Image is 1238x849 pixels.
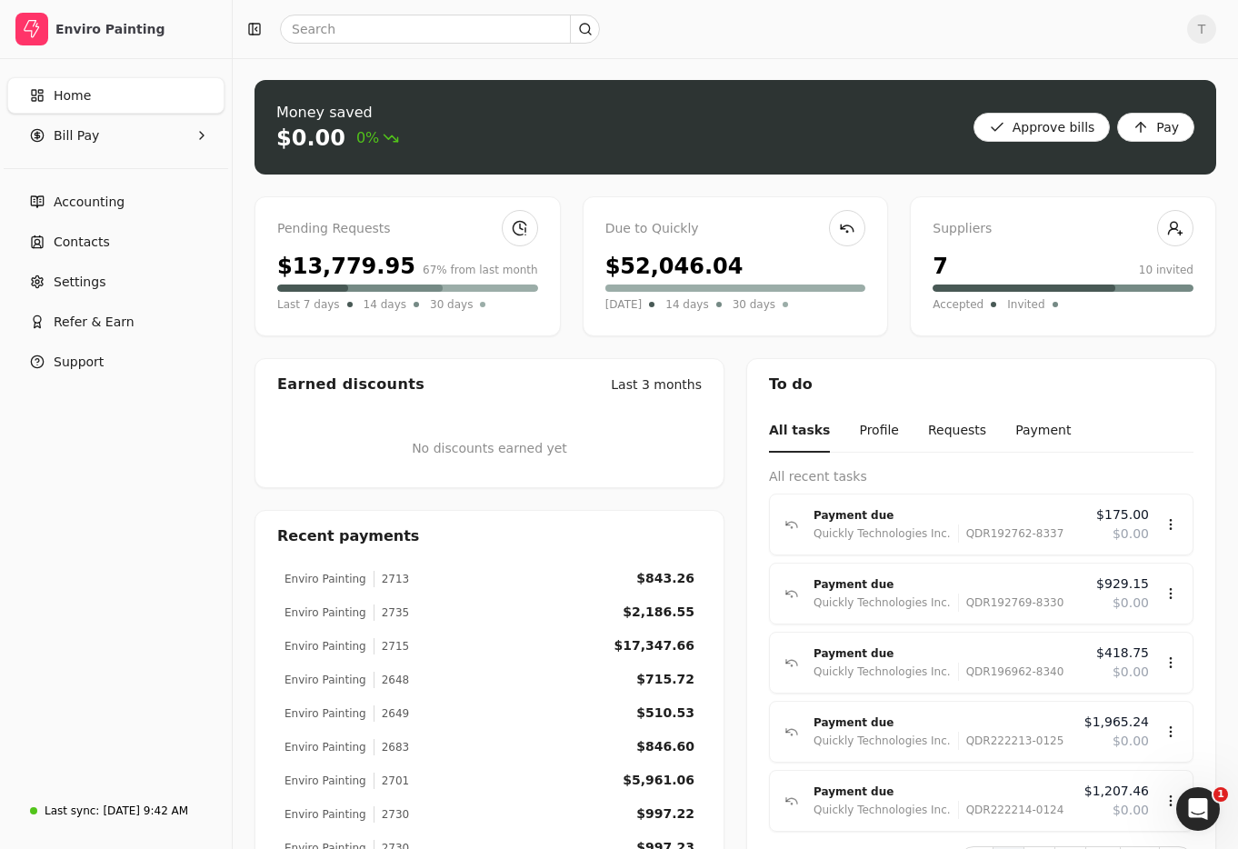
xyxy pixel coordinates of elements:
button: All tasks [769,410,830,453]
a: Contacts [7,224,225,260]
div: QDR222214-0124 [958,801,1064,819]
span: $0.00 [1113,732,1149,751]
button: Profile [859,410,899,453]
div: 2683 [374,739,410,755]
div: $52,046.04 [605,250,744,283]
div: $5,961.06 [623,771,694,790]
div: [DATE] 9:42 AM [103,803,188,819]
span: Refer & Earn [54,313,135,332]
div: Enviro Painting [285,806,366,823]
div: Payment due [814,644,1082,663]
div: 7 [933,250,948,283]
a: Home [7,77,225,114]
div: Payment due [814,714,1070,732]
div: Due to Quickly [605,219,866,239]
div: $846.60 [636,737,694,756]
span: $1,965.24 [1084,713,1149,732]
div: Payment due [814,575,1082,594]
div: $510.53 [636,704,694,723]
div: Enviro Painting [285,773,366,789]
div: Money saved [276,102,399,124]
span: $929.15 [1096,574,1149,594]
div: Enviro Painting [285,739,366,755]
button: Requests [928,410,986,453]
div: QDR192762-8337 [958,524,1064,543]
div: QDR222213-0125 [958,732,1064,750]
div: Enviro Painting [285,604,366,621]
div: QDR192769-8330 [958,594,1064,612]
span: 30 days [733,295,775,314]
span: 14 days [665,295,708,314]
div: $0.00 [276,124,345,153]
button: Approve bills [973,113,1111,142]
button: Bill Pay [7,117,225,154]
div: $997.22 [636,804,694,824]
button: Payment [1015,410,1071,453]
div: Quickly Technologies Inc. [814,524,951,543]
span: 30 days [430,295,473,314]
div: Enviro Painting [285,705,366,722]
div: 2649 [374,705,410,722]
button: T [1187,15,1216,44]
div: All recent tasks [769,467,1193,486]
div: Enviro Painting [285,571,366,587]
span: 1 [1213,787,1228,802]
div: 2701 [374,773,410,789]
a: Last sync:[DATE] 9:42 AM [7,794,225,827]
span: Settings [54,273,105,292]
div: Last 3 months [611,375,702,395]
div: 10 invited [1139,262,1193,278]
div: Enviro Painting [55,20,216,38]
span: $0.00 [1113,663,1149,682]
div: Pending Requests [277,219,538,239]
div: $715.72 [636,670,694,689]
span: Last 7 days [277,295,340,314]
div: Quickly Technologies Inc. [814,594,951,612]
iframe: Intercom live chat [1176,787,1220,831]
div: Quickly Technologies Inc. [814,663,951,681]
div: Last sync: [45,803,99,819]
div: $2,186.55 [623,603,694,622]
span: $0.00 [1113,594,1149,613]
span: [DATE] [605,295,643,314]
span: Bill Pay [54,126,99,145]
span: $175.00 [1096,505,1149,524]
a: Accounting [7,184,225,220]
button: Pay [1117,113,1194,142]
div: 2648 [374,672,410,688]
span: Support [54,353,104,372]
span: 0% [356,127,399,149]
span: $0.00 [1113,801,1149,820]
div: Recent payments [255,511,724,562]
div: Enviro Painting [285,672,366,688]
div: 67% from last month [423,262,538,278]
span: $418.75 [1096,644,1149,663]
div: No discounts earned yet [412,410,567,487]
span: $0.00 [1113,524,1149,544]
div: $13,779.95 [277,250,415,283]
div: Quickly Technologies Inc. [814,732,951,750]
span: Home [54,86,91,105]
div: 2715 [374,638,410,654]
span: Accounting [54,193,125,212]
span: Invited [1007,295,1044,314]
button: Refer & Earn [7,304,225,340]
div: $843.26 [636,569,694,588]
div: Quickly Technologies Inc. [814,801,951,819]
div: QDR196962-8340 [958,663,1064,681]
input: Search [280,15,600,44]
div: Suppliers [933,219,1193,239]
span: Accepted [933,295,983,314]
button: Support [7,344,225,380]
div: 2735 [374,604,410,621]
span: $1,207.46 [1084,782,1149,801]
a: Settings [7,264,225,300]
div: 2730 [374,806,410,823]
div: 2713 [374,571,410,587]
div: To do [747,359,1215,410]
div: Earned discounts [277,374,424,395]
div: Payment due [814,506,1082,524]
div: Enviro Painting [285,638,366,654]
